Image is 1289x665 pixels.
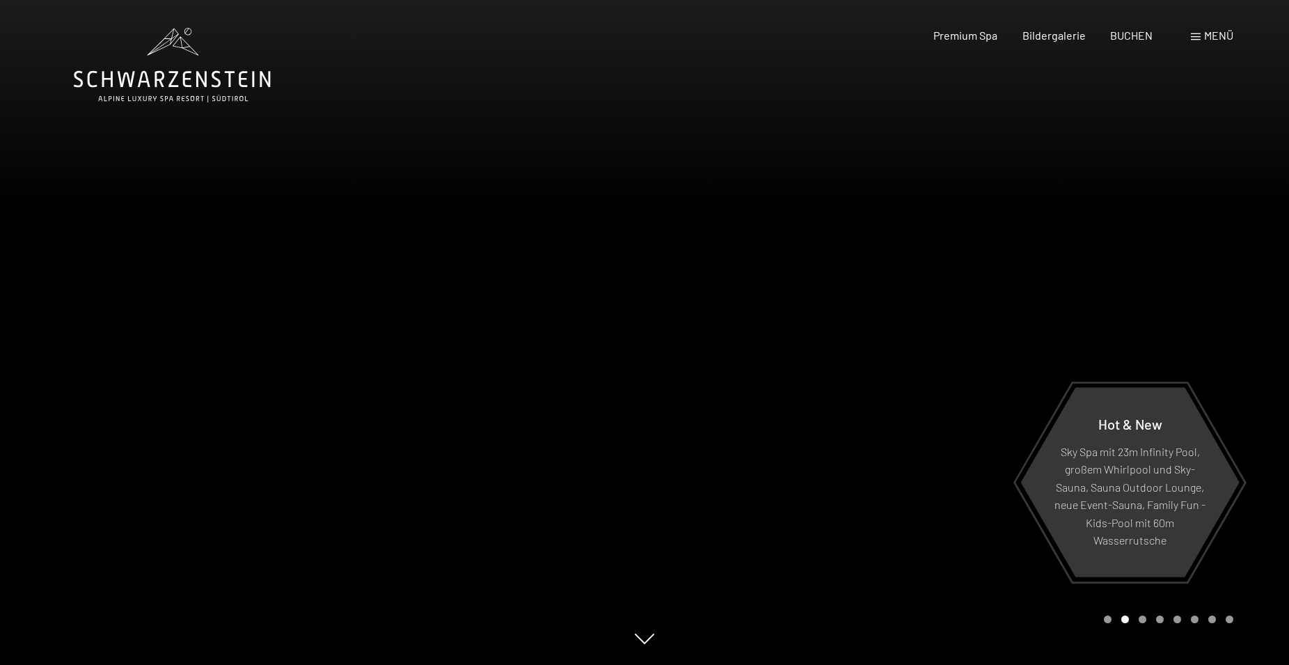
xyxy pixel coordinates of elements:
div: Carousel Page 8 [1226,616,1233,623]
a: Premium Spa [933,29,997,42]
a: Bildergalerie [1022,29,1086,42]
div: Carousel Pagination [1099,616,1233,623]
div: Carousel Page 5 [1173,616,1181,623]
a: Hot & New Sky Spa mit 23m Infinity Pool, großem Whirlpool und Sky-Sauna, Sauna Outdoor Lounge, ne... [1020,386,1240,578]
a: BUCHEN [1110,29,1153,42]
div: Carousel Page 6 [1191,616,1199,623]
span: Hot & New [1098,415,1162,432]
div: Carousel Page 1 [1104,616,1112,623]
span: Menü [1204,29,1233,42]
div: Carousel Page 4 [1156,616,1164,623]
div: Carousel Page 2 (Current Slide) [1121,616,1129,623]
div: Carousel Page 3 [1139,616,1146,623]
p: Sky Spa mit 23m Infinity Pool, großem Whirlpool und Sky-Sauna, Sauna Outdoor Lounge, neue Event-S... [1054,442,1205,549]
div: Carousel Page 7 [1208,616,1216,623]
